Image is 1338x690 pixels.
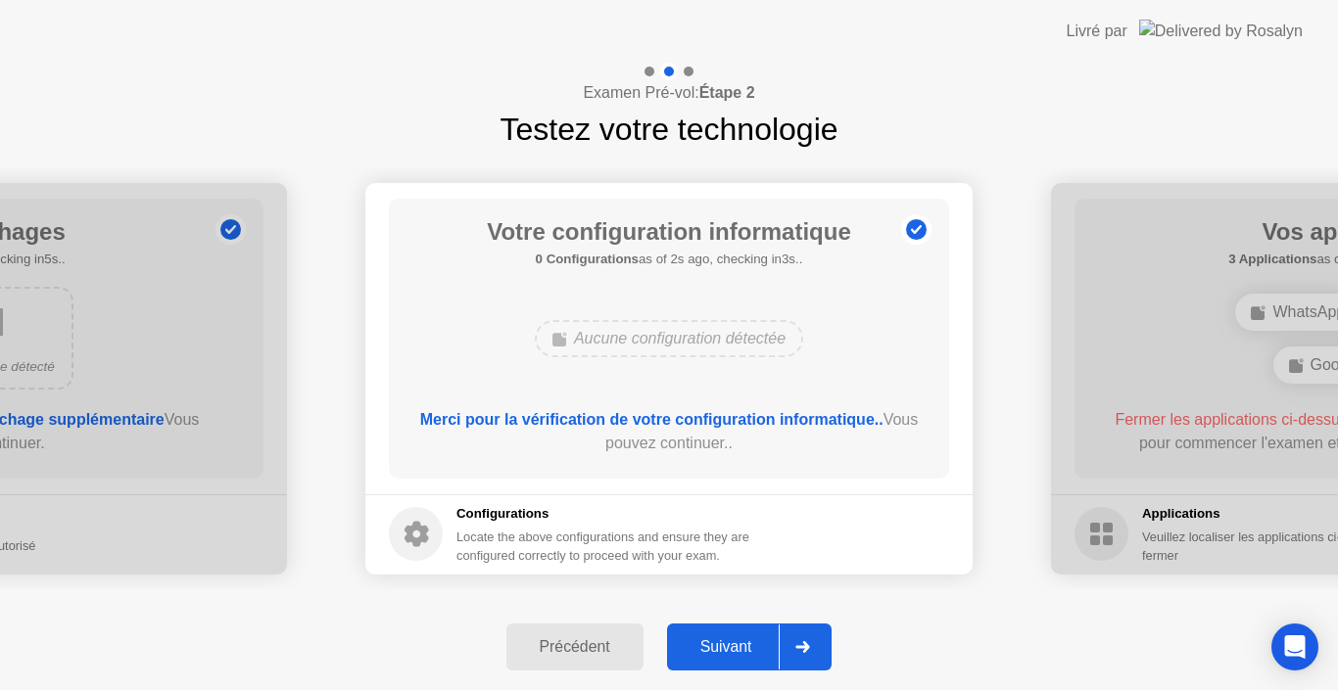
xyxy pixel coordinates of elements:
[667,623,833,670] button: Suivant
[456,528,753,565] div: Locate the above configurations and ensure they are configured correctly to proceed with your exam.
[420,411,884,428] b: Merci pour la vérification de votre configuration informatique..
[506,623,644,670] button: Précédent
[417,408,922,455] div: Vous pouvez continuer..
[487,214,851,250] h1: Votre configuration informatique
[512,638,638,656] div: Précédent
[536,252,639,266] b: 0 Configurations
[1067,20,1127,43] div: Livré par
[699,84,755,101] b: Étape 2
[1139,20,1303,42] img: Delivered by Rosalyn
[535,320,803,357] div: Aucune configuration détectée
[500,106,837,153] h1: Testez votre technologie
[673,638,780,656] div: Suivant
[456,504,753,524] h5: Configurations
[1271,623,1318,670] div: Open Intercom Messenger
[487,250,851,269] h5: as of 2s ago, checking in3s..
[583,81,754,105] h4: Examen Pré-vol:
